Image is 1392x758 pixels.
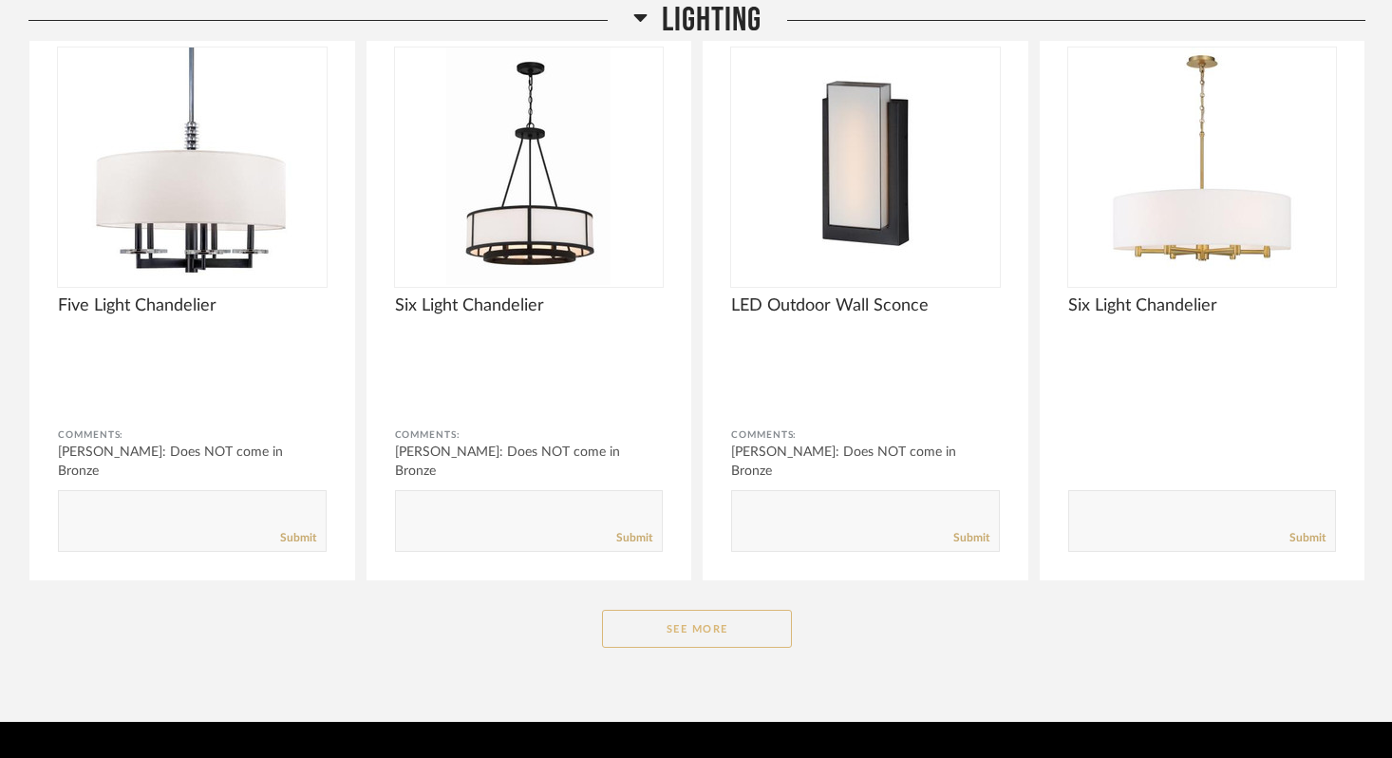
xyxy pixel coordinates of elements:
[395,295,664,316] span: Six Light Chandelier
[395,443,664,481] div: [PERSON_NAME]: Does NOT come in Bronze
[1068,47,1337,285] img: undefined
[731,295,1000,316] span: LED Outdoor Wall Sconce
[731,426,1000,445] div: Comments:
[731,443,1000,481] div: [PERSON_NAME]: Does NOT come in Bronze
[602,610,792,648] button: See More
[1289,530,1326,546] a: Submit
[616,530,652,546] a: Submit
[953,530,989,546] a: Submit
[58,443,327,481] div: [PERSON_NAME]: Does NOT come in Bronze
[731,47,1000,285] img: undefined
[58,47,327,285] img: undefined
[58,295,327,316] span: Five Light Chandelier
[280,530,316,546] a: Submit
[1068,295,1337,316] span: Six Light Chandelier
[395,426,664,445] div: Comments:
[395,47,664,285] img: undefined
[58,426,327,445] div: Comments:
